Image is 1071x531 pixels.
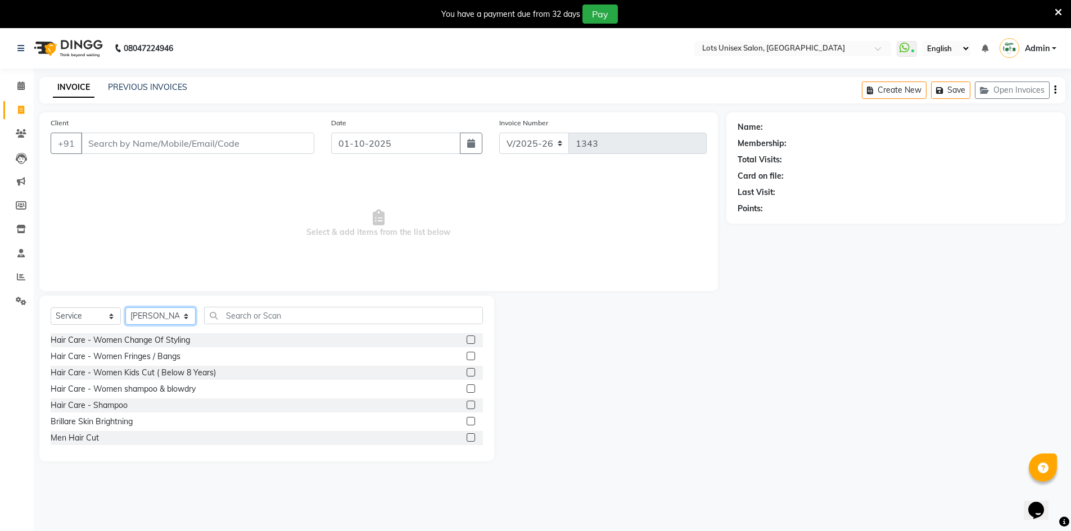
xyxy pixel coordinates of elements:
[124,33,173,64] b: 08047224946
[51,118,69,128] label: Client
[51,133,82,154] button: +91
[499,118,548,128] label: Invoice Number
[931,81,970,99] button: Save
[29,33,106,64] img: logo
[738,170,784,182] div: Card on file:
[738,138,787,149] div: Membership:
[738,187,775,198] div: Last Visit:
[1025,43,1050,55] span: Admin
[51,432,99,444] div: Men Hair Cut
[51,167,707,280] span: Select & add items from the list below
[1000,38,1019,58] img: Admin
[51,367,216,379] div: Hair Care - Women Kids Cut ( Below 8 Years)
[53,78,94,98] a: INVOICE
[441,8,580,20] div: You have a payment due from 32 days
[738,203,763,215] div: Points:
[51,400,128,411] div: Hair Care - Shampoo
[51,334,190,346] div: Hair Care - Women Change Of Styling
[51,383,196,395] div: Hair Care - Women shampoo & blowdry
[862,81,927,99] button: Create New
[81,133,314,154] input: Search by Name/Mobile/Email/Code
[1024,486,1060,520] iframe: chat widget
[331,118,346,128] label: Date
[51,416,133,428] div: Brillare Skin Brightning
[975,81,1050,99] button: Open Invoices
[51,351,180,362] div: Hair Care - Women Fringes / Bangs
[204,307,483,324] input: Search or Scan
[738,154,782,166] div: Total Visits:
[108,82,187,92] a: PREVIOUS INVOICES
[582,4,618,24] button: Pay
[738,121,763,133] div: Name:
